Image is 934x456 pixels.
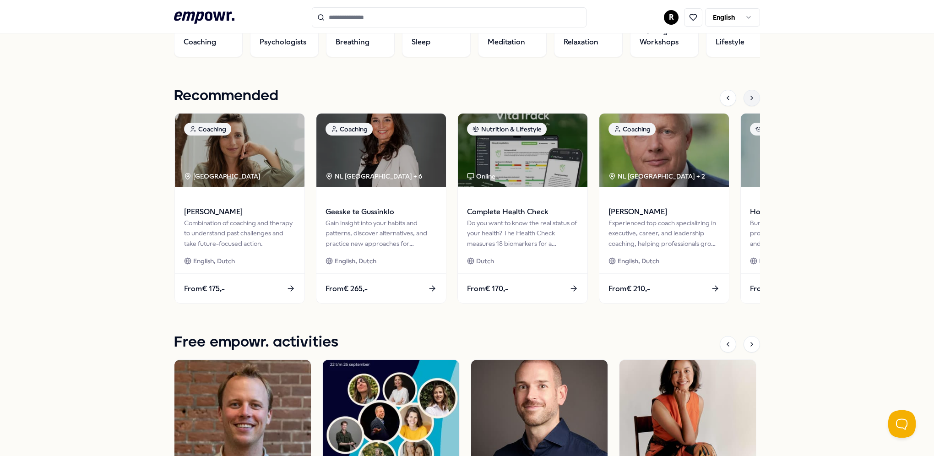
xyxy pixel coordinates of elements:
h1: Free empowr. activities [174,331,338,354]
span: Mindfulness & Meditation [488,26,537,48]
span: Nutrition & Lifestyle [716,26,765,48]
div: Burnout prevention workshop provides insights into stress causes and practical tools for energy b... [750,218,861,249]
span: From € 310,- [750,283,792,295]
iframe: Help Scout Beacon - Open [888,410,916,438]
span: Dutch [476,256,494,266]
span: [PERSON_NAME] [608,206,720,218]
div: Experienced top coach specializing in executive, career, and leadership coaching, helping profess... [608,218,720,249]
div: Nutrition & Lifestyle [467,123,547,136]
div: Coaching [184,123,231,136]
a: package imageCoachingNL [GEOGRAPHIC_DATA] + 6Geeske te GussinkloGain insight into your habits and... [316,113,446,304]
div: NL [GEOGRAPHIC_DATA] + 2 [608,171,705,181]
span: Relaxation [564,37,598,48]
div: Training & Workshops [750,123,833,136]
span: English, Dutch [335,256,376,266]
div: Coaching [326,123,373,136]
span: From € 210,- [608,283,650,295]
div: NL [GEOGRAPHIC_DATA] + 6 [326,171,422,181]
span: English, Dutch [618,256,659,266]
span: From € 265,- [326,283,368,295]
img: package image [316,114,446,187]
span: Sleep [412,37,430,48]
span: Geeske te Gussinklo [326,206,437,218]
a: package imageTraining & WorkshopsHow to stay happy in a performance society (workshop)Burnout pre... [740,113,871,304]
h1: Recommended [174,85,278,108]
a: package imageCoachingNL [GEOGRAPHIC_DATA] + 2[PERSON_NAME]Experienced top coach specializing in e... [599,113,729,304]
div: Gain insight into your habits and patterns, discover alternatives, and practice new approaches fo... [326,218,437,249]
button: R [664,10,679,25]
span: [PERSON_NAME] [184,206,295,218]
div: Combination of coaching and therapy to understand past challenges and take future-focused action. [184,218,295,249]
span: English, Dutch [193,256,235,266]
span: Training & Workshops [640,26,689,48]
img: package image [175,114,304,187]
div: Coaching [608,123,656,136]
span: Psychologists [260,37,306,48]
span: From € 175,- [184,283,225,295]
a: package imageNutrition & LifestyleOnlineComplete Health CheckDo you want to know the real status ... [457,113,588,304]
span: Complete Health Check [467,206,578,218]
div: Do you want to know the real status of your health? The Health Check measures 18 biomarkers for a... [467,218,578,249]
input: Search for products, categories or subcategories [312,7,586,27]
span: From € 170,- [467,283,508,295]
span: Coaching [184,37,216,48]
img: package image [599,114,729,187]
div: Online [467,171,495,181]
span: English, Dutch [759,256,801,266]
img: package image [458,114,587,187]
span: How to stay happy in a performance society (workshop) [750,206,861,218]
div: [GEOGRAPHIC_DATA] [184,171,262,181]
span: Breathing [336,37,369,48]
img: package image [741,114,870,187]
a: package imageCoaching[GEOGRAPHIC_DATA] [PERSON_NAME]Combination of coaching and therapy to unders... [174,113,305,304]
